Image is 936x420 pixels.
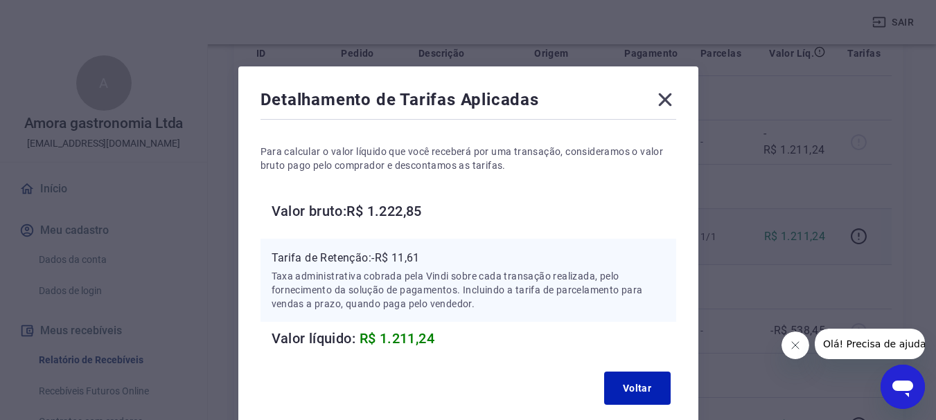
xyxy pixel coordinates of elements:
iframe: Fechar mensagem [782,331,809,359]
button: Voltar [604,372,671,405]
p: Taxa administrativa cobrada pela Vindi sobre cada transação realizada, pelo fornecimento da soluç... [272,269,665,311]
h6: Valor bruto: R$ 1.222,85 [272,200,676,222]
iframe: Botão para abrir a janela de mensagens [881,365,925,409]
div: Detalhamento de Tarifas Aplicadas [261,89,676,116]
iframe: Mensagem da empresa [815,329,925,359]
span: Olá! Precisa de ajuda? [8,10,116,21]
p: Tarifa de Retenção: -R$ 11,61 [272,250,665,266]
span: R$ 1.211,24 [360,330,434,347]
p: Para calcular o valor líquido que você receberá por uma transação, consideramos o valor bruto pag... [261,145,676,172]
h6: Valor líquido: [272,327,676,349]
